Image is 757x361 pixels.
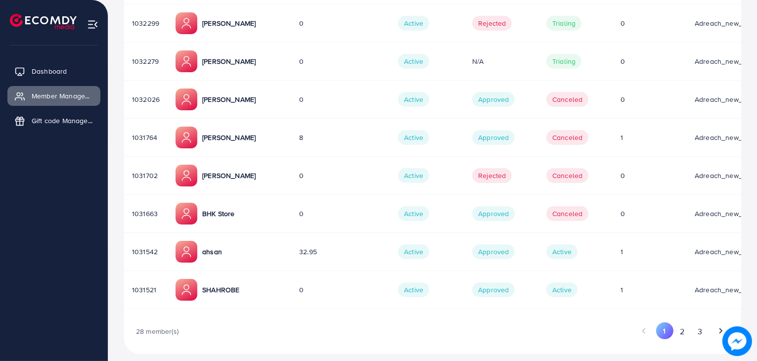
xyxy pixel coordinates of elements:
ul: Pagination [433,322,729,341]
span: Active [398,206,429,221]
span: trialing [546,16,581,31]
span: N/A [472,56,484,66]
span: 1031663 [132,209,158,219]
img: ic-member-manager.00abd3e0.svg [176,127,197,148]
span: 1 [621,247,623,257]
p: SHAHROBE [202,284,239,296]
span: 0 [621,94,625,104]
span: canceled [546,92,588,107]
span: 1 [621,285,623,295]
span: trialing [546,54,581,69]
span: 0 [621,171,625,180]
span: 1031542 [132,247,158,257]
span: 0 [621,56,625,66]
p: [PERSON_NAME] [202,55,256,67]
button: Go to next page [712,322,729,339]
span: Active [398,54,429,69]
a: Gift code Management [7,111,100,131]
p: [PERSON_NAME] [202,132,256,143]
img: ic-member-manager.00abd3e0.svg [176,12,197,34]
img: ic-member-manager.00abd3e0.svg [176,89,197,110]
span: Gift code Management [32,116,93,126]
span: 1 [621,133,623,142]
img: ic-member-manager.00abd3e0.svg [176,50,197,72]
span: Active [398,282,429,297]
span: Active [546,244,578,259]
span: Rejected [472,168,512,183]
span: 1032299 [132,18,159,28]
span: 1032026 [132,94,160,104]
span: Active [398,92,429,107]
span: Dashboard [32,66,67,76]
button: Go to page 1 [656,322,673,339]
span: 0 [299,171,304,180]
span: canceled [546,168,588,183]
span: Approved [472,244,515,259]
span: 32.95 [299,247,317,257]
img: ic-member-manager.00abd3e0.svg [176,165,197,186]
span: canceled [546,206,588,221]
span: 0 [299,56,304,66]
a: Member Management [7,86,100,106]
span: Approved [472,92,515,107]
span: 0 [621,209,625,219]
span: Approved [472,130,515,145]
span: Member Management [32,91,93,101]
span: 0 [299,285,304,295]
a: Dashboard [7,61,100,81]
span: 1031521 [132,285,156,295]
img: ic-member-manager.00abd3e0.svg [176,279,197,301]
img: menu [87,19,98,30]
span: 1031702 [132,171,158,180]
img: ic-member-manager.00abd3e0.svg [176,241,197,263]
button: Go to page 3 [691,322,709,341]
button: Go to page 2 [673,322,691,341]
span: Approved [472,282,515,297]
span: Active [398,130,429,145]
span: Rejected [472,16,512,31]
img: logo [10,14,77,29]
span: 0 [299,18,304,28]
span: Active [398,244,429,259]
span: 0 [299,209,304,219]
span: Active [546,282,578,297]
p: [PERSON_NAME] [202,17,256,29]
span: 1031764 [132,133,157,142]
span: Approved [472,206,515,221]
span: 1032279 [132,56,159,66]
p: [PERSON_NAME] [202,170,256,181]
p: [PERSON_NAME] [202,93,256,105]
span: 0 [299,94,304,104]
span: Active [398,16,429,31]
span: 0 [621,18,625,28]
p: ahsan [202,246,222,258]
span: Active [398,168,429,183]
img: image [722,326,752,356]
span: 28 member(s) [136,326,178,336]
span: canceled [546,130,588,145]
img: ic-member-manager.00abd3e0.svg [176,203,197,225]
p: BHK Store [202,208,234,220]
span: 8 [299,133,303,142]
